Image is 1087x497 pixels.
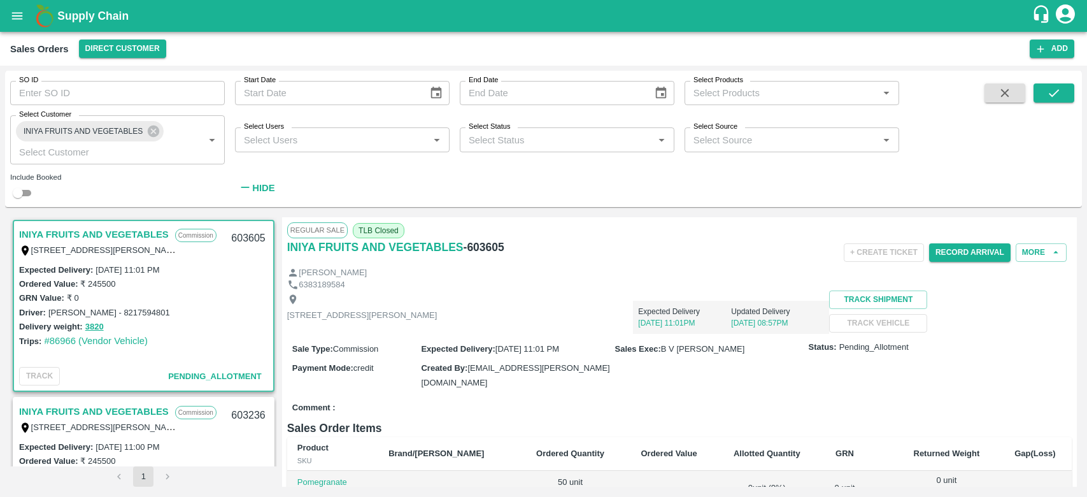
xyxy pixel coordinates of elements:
a: #86966 (Vendor Vehicle) [44,336,148,346]
label: SO ID [19,75,38,85]
p: Updated Delivery [731,306,824,317]
label: Expected Delivery : [19,442,93,452]
p: [DATE] 08:57PM [731,317,824,329]
button: Open [204,132,220,148]
label: Delivery weight: [19,322,83,331]
input: Select Products [688,85,874,101]
button: Select DC [79,40,166,58]
span: [DATE] 11:01 PM [495,344,559,354]
button: Open [878,132,895,148]
span: Pending_Allotment [839,342,909,354]
div: Include Booked [10,171,225,183]
label: [PERSON_NAME] - 8217594801 [48,308,170,317]
label: Select Status [469,122,511,132]
b: GRN [835,449,854,458]
span: Commission [333,344,379,354]
button: Hide [235,177,278,199]
b: Ordered Quantity [536,449,604,458]
img: logo [32,3,57,29]
span: INIYA FRUITS AND VEGETABLES [16,125,150,138]
button: Open [429,132,445,148]
span: Regular Sale [287,222,348,238]
span: Pending_Allotment [168,371,262,381]
input: Select Status [464,131,650,148]
button: page 1 [133,466,153,487]
label: Ordered Value: [19,279,78,289]
button: Record Arrival [929,243,1011,262]
button: Add [1030,40,1074,58]
div: customer-support [1032,4,1054,27]
div: INIYA FRUITS AND VEGETABLES [16,121,164,141]
div: 603236 [224,401,273,431]
h6: Sales Order Items [287,419,1072,437]
h6: - 603605 [464,238,504,256]
p: [DATE] 11:01PM [638,317,731,329]
p: Expected Delivery [638,306,731,317]
p: Pomegranate [297,477,368,489]
b: Supply Chain [57,10,129,22]
label: [STREET_ADDRESS][PERSON_NAME] [31,245,181,255]
a: INIYA FRUITS AND VEGETABLES [19,403,169,420]
label: ₹ 245500 [80,456,115,466]
button: More [1016,243,1067,262]
label: Select Users [244,122,284,132]
b: Brand/[PERSON_NAME] [388,449,484,458]
label: [DATE] 11:00 PM [96,442,159,452]
span: B V [PERSON_NAME] [661,344,744,354]
button: Track Shipment [829,291,927,309]
div: 603605 [224,224,273,254]
input: Enter SO ID [10,81,225,105]
label: [DATE] 11:01 PM [96,265,159,275]
button: Choose date [649,81,673,105]
label: Status: [809,342,837,354]
label: [STREET_ADDRESS][PERSON_NAME] [31,422,181,432]
input: Select Customer [14,143,183,160]
label: Created By : [421,363,467,373]
label: ₹ 245500 [80,279,115,289]
a: Supply Chain [57,7,1032,25]
label: Ordered Value: [19,456,78,466]
input: Select Users [239,131,425,148]
b: Allotted Quantity [734,449,800,458]
strong: Hide [252,183,274,193]
label: Start Date [244,75,276,85]
label: Comment : [292,402,336,414]
label: Expected Delivery : [421,344,495,354]
label: End Date [469,75,498,85]
b: Returned Weight [914,449,980,458]
button: Open [878,85,895,101]
a: INIYA FRUITS AND VEGETABLES [287,238,464,256]
button: Open [653,132,670,148]
button: Choose date [424,81,448,105]
p: Commission [175,229,217,242]
nav: pagination navigation [107,466,180,487]
div: SKU [297,455,368,466]
input: Select Source [688,131,874,148]
label: Sale Type : [292,344,333,354]
a: INIYA FRUITS AND VEGETABLES [19,226,169,243]
input: Start Date [235,81,419,105]
span: [EMAIL_ADDRESS][PERSON_NAME][DOMAIN_NAME] [421,363,609,387]
input: End Date [460,81,644,105]
span: TLB Closed [353,223,404,238]
p: [PERSON_NAME] [299,267,367,279]
label: Sales Exec : [615,344,661,354]
label: Select Source [693,122,737,132]
button: 3820 [85,320,104,335]
b: Ordered Value [641,449,697,458]
label: GRN Value: [19,293,64,303]
p: [STREET_ADDRESS][PERSON_NAME] [287,310,437,322]
label: Driver: [19,308,46,317]
b: Product [297,443,329,452]
div: account of current user [1054,3,1077,29]
label: Payment Mode : [292,363,353,373]
p: 6383189584 [299,279,345,291]
p: Commission [175,406,217,419]
label: Select Products [693,75,743,85]
div: Sales Orders [10,41,69,57]
label: Expected Delivery : [19,265,93,275]
b: Gap(Loss) [1014,449,1055,458]
label: ₹ 0 [67,293,79,303]
button: open drawer [3,1,32,31]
